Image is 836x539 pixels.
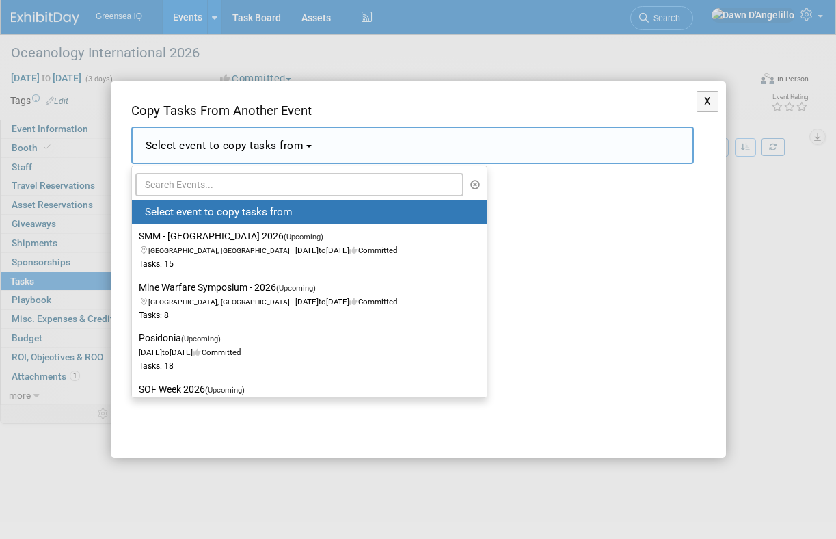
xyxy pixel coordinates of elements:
[319,297,326,306] span: to
[181,334,221,343] span: (Upcoming)
[139,310,459,321] div: Tasks: 8
[145,206,293,218] span: Select event to copy tasks from
[139,278,473,324] label: Mine Warfare Symposium - 2026
[146,140,304,152] span: Select event to copy tasks from
[139,360,459,372] div: Tasks: 18
[139,259,459,270] div: Tasks: 15
[131,127,694,164] button: Select event to copy tasks from
[148,298,295,306] span: [GEOGRAPHIC_DATA], [GEOGRAPHIC_DATA]
[148,246,295,255] span: [GEOGRAPHIC_DATA], [GEOGRAPHIC_DATA]
[319,246,326,255] span: to
[135,173,464,196] input: Search Events...
[139,329,473,374] label: Posidonia
[162,347,170,357] span: to
[284,233,323,241] span: (Upcoming)
[139,380,473,425] label: SOF Week 2026
[205,386,245,395] span: (Upcoming)
[276,284,316,293] span: (Upcoming)
[139,283,397,306] span: [DATE] [DATE] Committed
[131,102,694,127] div: Copy Tasks From Another Event
[697,91,719,112] button: X
[139,227,473,272] label: SMM - [GEOGRAPHIC_DATA] 2026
